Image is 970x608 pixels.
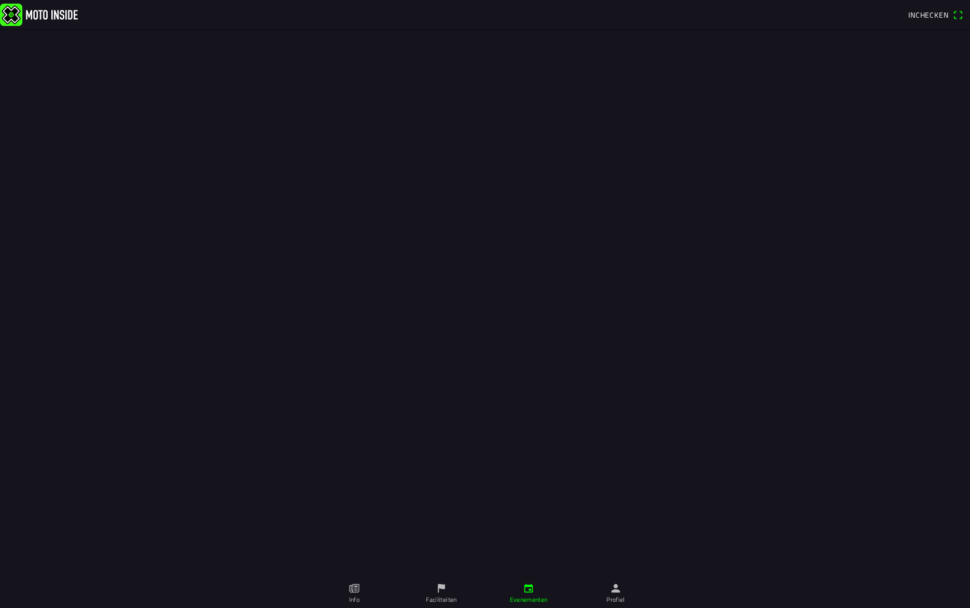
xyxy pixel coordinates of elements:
[349,583,360,594] ion-icon: paper
[510,595,548,604] ion-label: Evenementen
[436,583,447,594] ion-icon: flag
[908,9,949,20] span: Inchecken
[610,583,621,594] ion-icon: person
[903,6,968,23] a: Incheckenqr scanner
[606,595,625,604] ion-label: Profiel
[349,595,359,604] ion-label: Info
[523,583,534,594] ion-icon: calendar
[426,595,456,604] ion-label: Faciliteiten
